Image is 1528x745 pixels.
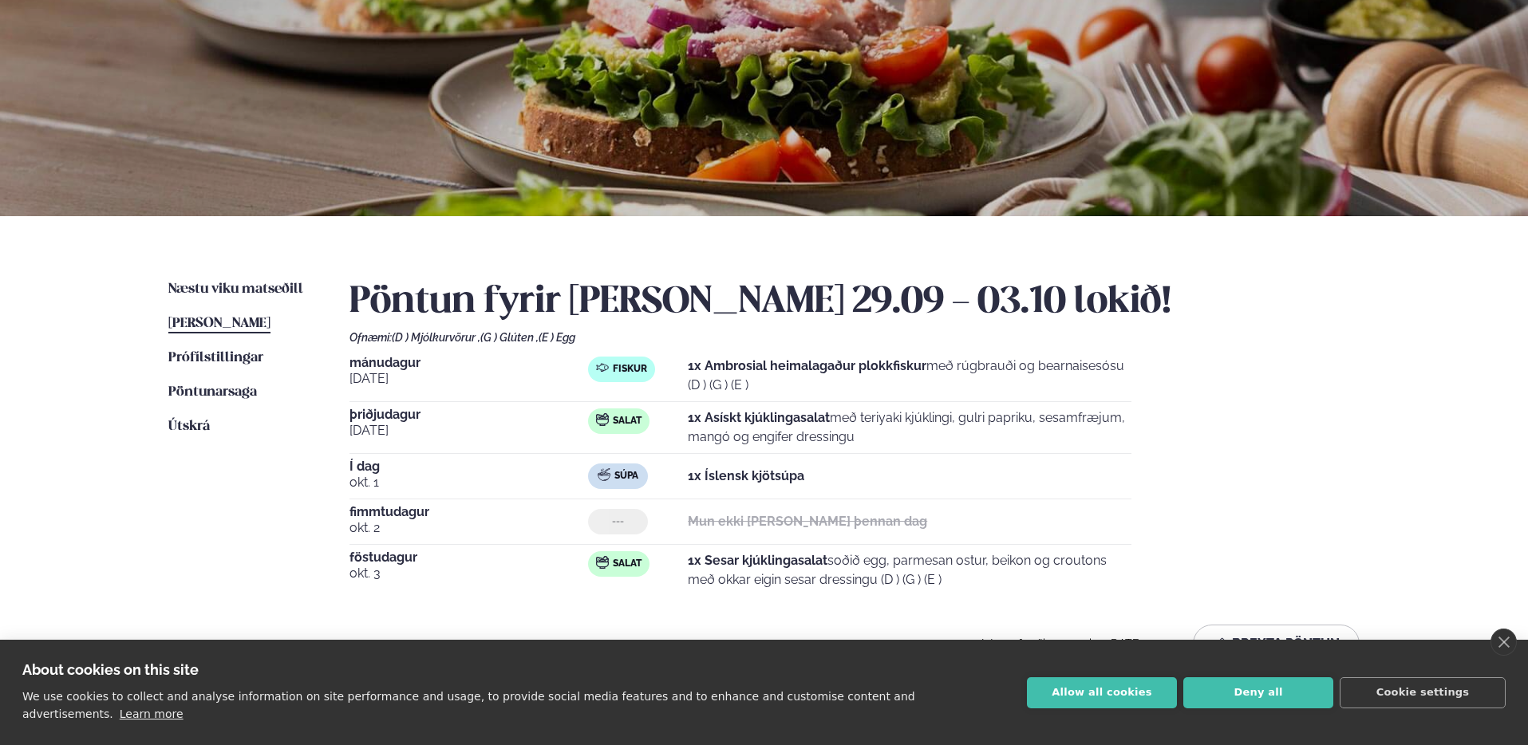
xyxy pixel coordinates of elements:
span: --- [612,515,624,528]
span: okt. 1 [349,473,588,492]
span: mánudagur [349,357,588,369]
span: Súpa [614,470,638,483]
strong: About cookies on this site [22,661,199,678]
span: (G ) Glúten , [480,331,539,344]
span: föstudagur [349,551,588,564]
span: [DATE] [349,421,588,440]
img: salad.svg [596,556,609,569]
span: [DATE] [349,369,588,388]
img: salad.svg [596,413,609,426]
strong: 1x Íslensk kjötsúpa [688,468,804,483]
span: Salat [613,558,642,570]
span: Þú uppfærðir pöntunina [DATE] 9:57 am [981,637,1186,650]
strong: Mun ekki [PERSON_NAME] þennan dag [688,514,927,529]
img: soup.svg [598,468,610,481]
span: Næstu viku matseðill [168,282,303,296]
a: Prófílstillingar [168,349,263,368]
button: Deny all [1183,677,1333,708]
a: Learn more [120,708,184,720]
p: með teriyaki kjúklingi, gulri papriku, sesamfræjum, mangó og engifer dressingu [688,408,1131,447]
button: Allow all cookies [1027,677,1177,708]
span: Í dag [349,460,588,473]
a: [PERSON_NAME] [168,314,270,333]
span: fimmtudagur [349,506,588,518]
a: close [1490,629,1517,656]
h2: Pöntun fyrir [PERSON_NAME] 29.09 - 03.10 lokið! [349,280,1360,325]
p: soðið egg, parmesan ostur, beikon og croutons með okkar eigin sesar dressingu (D ) (G ) (E ) [688,551,1131,589]
img: fish.svg [596,361,609,374]
span: Pöntunarsaga [168,385,257,399]
span: [PERSON_NAME] [168,317,270,330]
span: okt. 3 [349,564,588,583]
a: Næstu viku matseðill [168,280,303,299]
a: Útskrá [168,417,210,436]
p: með rúgbrauði og bearnaisesósu (D ) (G ) (E ) [688,357,1131,395]
span: Fiskur [613,363,647,376]
span: Prófílstillingar [168,351,263,365]
div: Ofnæmi: [349,331,1360,344]
strong: 1x Sesar kjúklingasalat [688,553,827,568]
button: Breyta Pöntun [1193,625,1360,663]
button: Cookie settings [1340,677,1506,708]
p: We use cookies to collect and analyse information on site performance and usage, to provide socia... [22,690,915,720]
span: (E ) Egg [539,331,575,344]
span: þriðjudagur [349,408,588,421]
span: okt. 2 [349,518,588,538]
span: (D ) Mjólkurvörur , [392,331,480,344]
a: Pöntunarsaga [168,383,257,402]
strong: 1x Asískt kjúklingasalat [688,410,830,425]
span: Salat [613,415,642,428]
span: Útskrá [168,420,210,433]
strong: 1x Ambrosial heimalagaður plokkfiskur [688,358,926,373]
